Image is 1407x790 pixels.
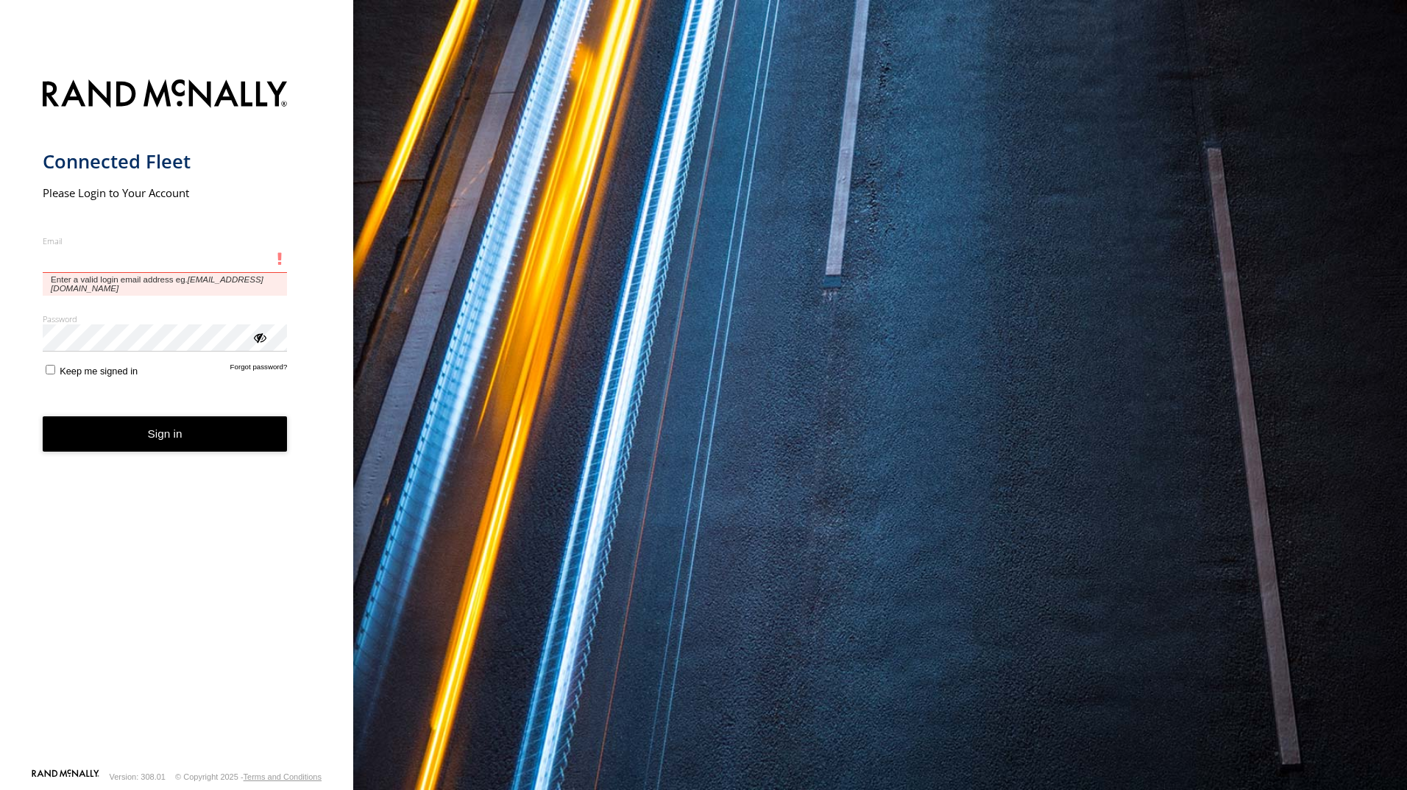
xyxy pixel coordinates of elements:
h2: Please Login to Your Account [43,185,288,200]
label: Password [43,313,288,324]
a: Terms and Conditions [244,772,322,781]
h1: Connected Fleet [43,149,288,174]
button: Sign in [43,416,288,452]
a: Forgot password? [230,363,288,377]
em: [EMAIL_ADDRESS][DOMAIN_NAME] [51,275,263,293]
form: main [43,71,311,768]
span: Keep me signed in [60,366,138,377]
img: Rand McNally [43,76,288,114]
div: © Copyright 2025 - [175,772,322,781]
a: Visit our Website [32,769,99,784]
div: Version: 308.01 [110,772,166,781]
label: Email [43,235,288,246]
span: Enter a valid login email address eg. [43,273,288,296]
input: Keep me signed in [46,365,55,374]
div: ViewPassword [252,330,266,344]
